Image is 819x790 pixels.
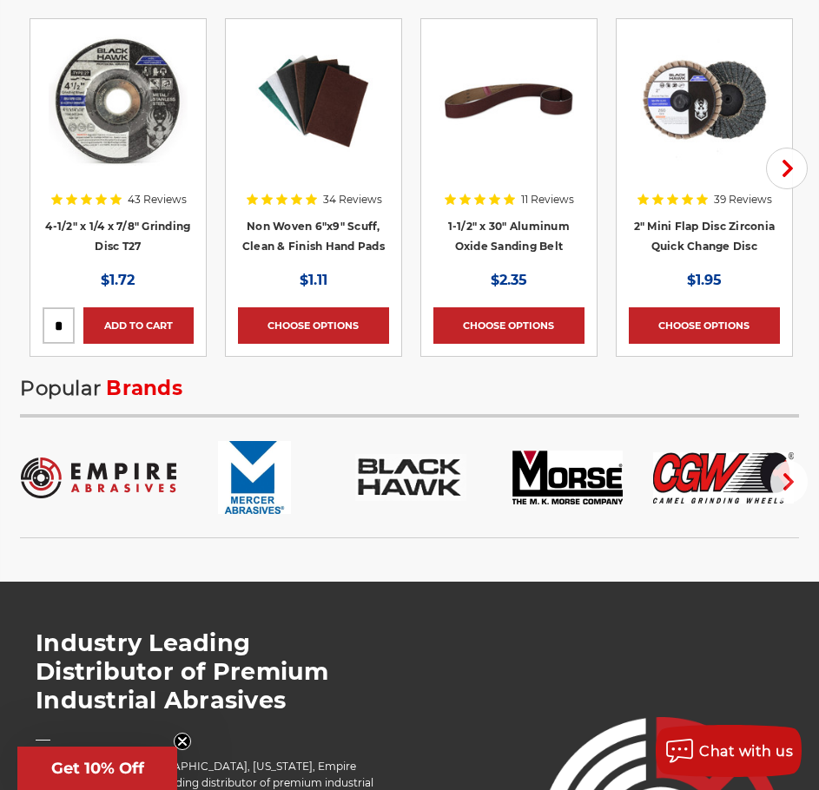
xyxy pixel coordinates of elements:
[323,194,382,205] span: 34 Reviews
[512,451,623,504] img: M.K. Morse
[355,454,466,501] img: Black Hawk
[45,220,190,253] a: 4-1/2" x 1/4 x 7/8" Grinding Disc T27
[106,376,182,400] span: Brands
[218,441,291,514] img: Mercer
[448,220,570,253] a: 1-1/2" x 30" Aluminum Oxide Sanding Belt
[653,452,794,504] img: CGW
[17,747,177,790] div: Get 10% OffClose teaser
[433,307,585,344] a: Choose Options
[714,194,772,205] span: 39 Reviews
[242,220,385,253] a: Non Woven 6"x9" Scuff, Clean & Finish Hand Pads
[439,31,578,170] img: 1-1/2" x 30" Sanding Belt - Aluminum Oxide
[238,307,389,344] a: Choose Options
[49,31,188,170] img: BHA grinding wheels for 4.5 inch angle grinder
[770,461,808,503] button: Next
[491,272,527,288] span: $2.35
[433,31,585,182] a: 1-1/2" x 30" Sanding Belt - Aluminum Oxide
[101,272,135,288] span: $1.72
[128,194,187,205] span: 43 Reviews
[300,272,327,288] span: $1.11
[238,31,389,182] a: Non Woven 6"x9" Scuff, Clean & Finish Hand Pads
[174,733,191,750] button: Close teaser
[687,272,722,288] span: $1.95
[634,220,776,253] a: 2" Mini Flap Disc Zirconia Quick Change Disc
[521,194,574,205] span: 11 Reviews
[51,759,144,778] span: Get 10% Off
[83,307,194,344] a: Add to Cart
[699,743,793,760] span: Chat with us
[629,31,780,182] a: Black Hawk Abrasives 2-inch Zirconia Flap Disc with 60 Grit Zirconia for Smooth Finishing
[244,31,383,170] img: Non Woven 6"x9" Scuff, Clean & Finish Hand Pads
[36,629,393,714] h2: Industry Leading Distributor of Premium Industrial Abrasives
[43,31,194,182] a: BHA grinding wheels for 4.5 inch angle grinder
[656,725,802,777] button: Chat with us
[766,148,808,189] button: Next
[20,376,101,400] span: Popular
[635,31,774,170] img: Black Hawk Abrasives 2-inch Zirconia Flap Disc with 60 Grit Zirconia for Smooth Finishing
[21,458,176,498] img: Empire Abrasives
[629,307,780,344] a: Choose Options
